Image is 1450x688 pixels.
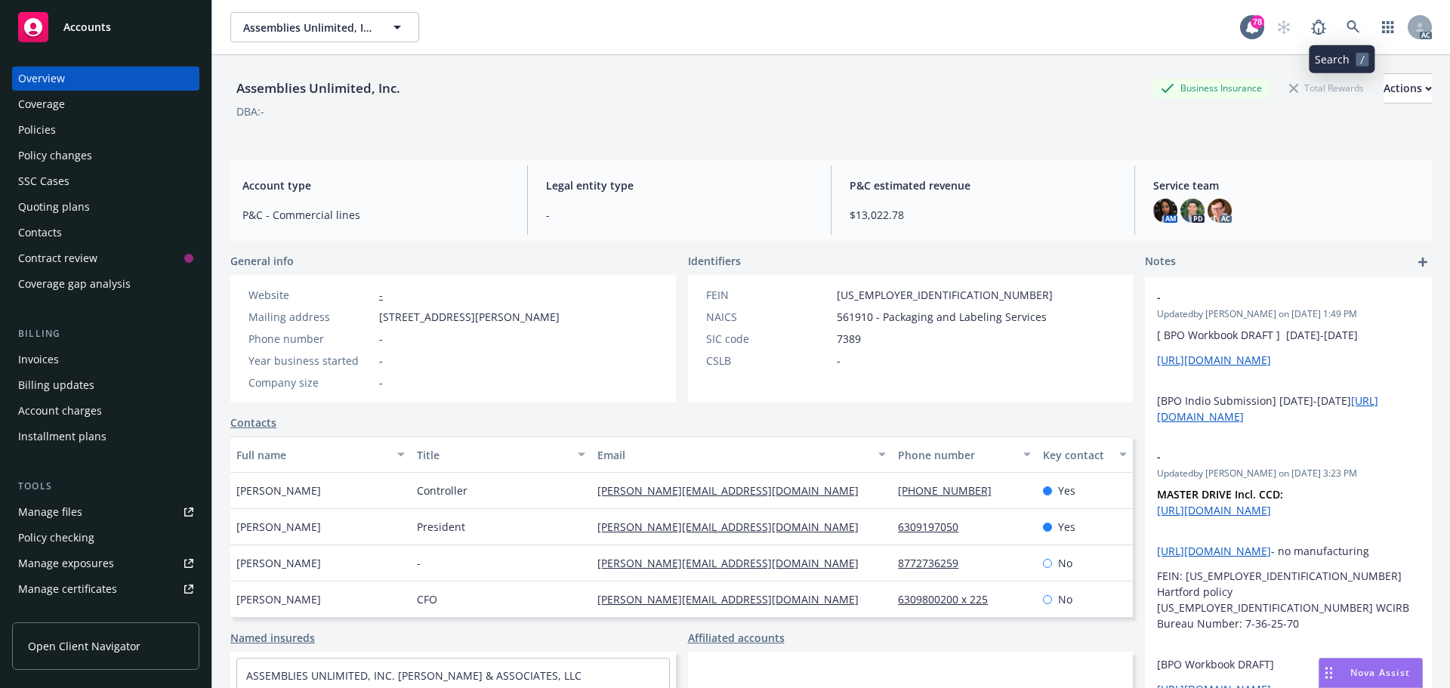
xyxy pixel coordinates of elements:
span: [PERSON_NAME] [236,519,321,535]
span: Updated by [PERSON_NAME] on [DATE] 1:49 PM [1157,307,1420,321]
span: - [837,353,841,369]
div: Manage exposures [18,551,114,575]
a: Overview [12,66,199,91]
button: Email [591,437,892,473]
a: [PHONE_NUMBER] [898,483,1004,498]
div: Phone number [898,447,1013,463]
a: add [1414,253,1432,271]
a: Search [1338,12,1368,42]
div: Quoting plans [18,195,90,219]
div: Coverage [18,92,65,116]
a: Start snowing [1269,12,1299,42]
div: Installment plans [18,424,106,449]
span: Legal entity type [546,177,813,193]
span: [US_EMPLOYER_IDENTIFICATION_NUMBER] [837,287,1053,303]
div: Drag to move [1319,659,1338,687]
div: Website [248,287,373,303]
span: [PERSON_NAME] [236,591,321,607]
div: Coverage gap analysis [18,272,131,296]
div: -Updatedby [PERSON_NAME] on [DATE] 1:49 PM[ BPO Workbook DRAFT ] [DATE]-[DATE][URL][DOMAIN_NAME] ... [1145,277,1432,437]
button: Nova Assist [1319,658,1423,688]
a: Named insureds [230,630,315,646]
span: [PERSON_NAME] [236,555,321,571]
button: Title [411,437,591,473]
button: Phone number [892,437,1036,473]
a: Report a Bug [1303,12,1334,42]
span: P&C - Commercial lines [242,207,509,223]
span: Identifiers [688,253,741,269]
div: Total Rewards [1282,79,1371,97]
span: - [379,353,383,369]
div: Year business started [248,353,373,369]
div: Email [597,447,869,463]
a: Contract review [12,246,199,270]
div: Manage claims [18,603,94,627]
span: $13,022.78 [850,207,1116,223]
p: - no manufacturing [1157,543,1420,559]
span: Open Client Navigator [28,638,140,654]
a: [PERSON_NAME][EMAIL_ADDRESS][DOMAIN_NAME] [597,592,871,606]
p: [ BPO Workbook DRAFT ] [DATE]-[DATE] [1157,327,1420,343]
div: Manage files [18,500,82,524]
span: President [417,519,465,535]
span: [PERSON_NAME] [236,483,321,498]
a: Installment plans [12,424,199,449]
a: - [379,288,383,302]
div: Phone number [248,331,373,347]
a: [URL][DOMAIN_NAME] [1157,544,1271,558]
p: [BPO Workbook DRAFT] [1157,656,1420,672]
div: Key contact [1043,447,1110,463]
a: Manage exposures [12,551,199,575]
div: Contacts [18,221,62,245]
button: Full name [230,437,411,473]
a: Policies [12,118,199,142]
a: Coverage [12,92,199,116]
div: Company size [248,375,373,390]
a: [PERSON_NAME][EMAIL_ADDRESS][DOMAIN_NAME] [597,556,871,570]
div: Billing updates [18,373,94,397]
span: Yes [1058,519,1075,535]
div: Policies [18,118,56,142]
div: Mailing address [248,309,373,325]
span: Notes [1145,253,1176,271]
span: Assemblies Unlimited, Inc. [243,20,374,35]
div: FEIN [706,287,831,303]
div: Account charges [18,399,102,423]
a: [URL][DOMAIN_NAME] [1157,503,1271,517]
p: [BPO Indio Submission] [DATE]-[DATE] [1157,393,1420,424]
div: Overview [18,66,65,91]
strong: MASTER DRIVE Incl. CCD: [1157,487,1283,501]
div: Policy checking [18,526,94,550]
span: - [379,331,383,347]
a: Invoices [12,347,199,372]
span: Controller [417,483,467,498]
img: photo [1180,199,1205,223]
span: - [379,375,383,390]
div: Business Insurance [1153,79,1270,97]
a: Account charges [12,399,199,423]
a: SSC Cases [12,169,199,193]
a: Quoting plans [12,195,199,219]
div: 78 [1251,15,1264,29]
a: Affiliated accounts [688,630,785,646]
a: Manage certificates [12,577,199,601]
span: - [546,207,813,223]
span: Updated by [PERSON_NAME] on [DATE] 3:23 PM [1157,467,1420,480]
span: General info [230,253,294,269]
div: DBA: - [236,103,264,119]
span: P&C estimated revenue [850,177,1116,193]
a: Billing updates [12,373,199,397]
img: photo [1208,199,1232,223]
span: - [1157,449,1381,464]
div: Tools [12,479,199,494]
p: FEIN: [US_EMPLOYER_IDENTIFICATION_NUMBER] Hartford policy [US_EMPLOYER_IDENTIFICATION_NUMBER] WCI... [1157,568,1420,631]
a: Switch app [1373,12,1403,42]
a: [PERSON_NAME][EMAIL_ADDRESS][DOMAIN_NAME] [597,520,871,534]
span: Nova Assist [1350,666,1410,679]
div: Policy changes [18,143,92,168]
a: ASSEMBLIES UNLIMITED, INC. [PERSON_NAME] & ASSOCIATES, LLC [246,668,582,683]
span: 561910 - Packaging and Labeling Services [837,309,1047,325]
div: SIC code [706,331,831,347]
span: Account type [242,177,509,193]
